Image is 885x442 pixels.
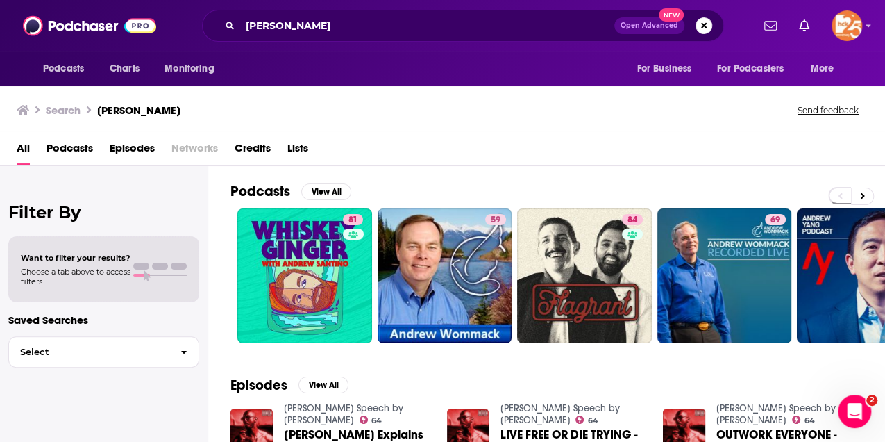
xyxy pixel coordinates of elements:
[230,183,290,200] h2: Podcasts
[21,267,130,286] span: Choose a tab above to access filters.
[240,15,614,37] input: Search podcasts, credits, & more...
[793,14,815,38] a: Show notifications dropdown
[301,183,351,200] button: View All
[832,10,862,41] span: Logged in as kerrifulks
[614,17,684,34] button: Open AdvancedNew
[765,214,786,225] a: 69
[657,208,792,343] a: 69
[8,336,199,368] button: Select
[866,395,877,406] span: 2
[43,59,84,79] span: Podcasts
[717,59,784,79] span: For Podcasters
[838,395,871,428] iframe: Intercom live chat
[8,202,199,222] h2: Filter By
[371,418,382,424] span: 64
[801,56,852,82] button: open menu
[235,137,271,165] a: Credits
[23,13,156,39] img: Podchaser - Follow, Share and Rate Podcasts
[716,402,836,426] a: Tate Speech by Andrew Tate
[348,213,357,227] span: 81
[708,56,804,82] button: open menu
[33,56,102,82] button: open menu
[500,402,619,426] a: Tate Speech by Andrew Tate
[517,208,652,343] a: 84
[46,104,81,117] h3: Search
[622,214,643,225] a: 84
[627,213,637,227] span: 84
[230,377,348,394] a: EpisodesView All
[230,183,351,200] a: PodcastsView All
[621,22,678,29] span: Open Advanced
[21,253,130,263] span: Want to filter your results?
[832,10,862,41] img: User Profile
[360,416,382,424] a: 64
[792,416,815,424] a: 64
[17,137,30,165] a: All
[287,137,308,165] a: Lists
[110,137,155,165] a: Episodes
[165,59,214,79] span: Monitoring
[343,214,363,225] a: 81
[47,137,93,165] a: Podcasts
[298,377,348,393] button: View All
[659,8,684,22] span: New
[627,56,709,82] button: open menu
[110,59,140,79] span: Charts
[588,418,598,424] span: 64
[832,10,862,41] button: Show profile menu
[485,214,506,225] a: 59
[9,347,169,357] span: Select
[575,416,598,424] a: 64
[101,56,148,82] a: Charts
[637,59,691,79] span: For Business
[770,213,780,227] span: 69
[804,418,815,424] span: 64
[759,14,782,38] a: Show notifications dropdown
[811,59,834,79] span: More
[202,10,724,42] div: Search podcasts, credits, & more...
[230,377,287,394] h2: Episodes
[171,137,218,165] span: Networks
[793,104,863,116] button: Send feedback
[97,104,180,117] h3: [PERSON_NAME]
[155,56,232,82] button: open menu
[8,313,199,327] p: Saved Searches
[284,402,403,426] a: Tate Speech by Andrew Tate
[237,208,372,343] a: 81
[491,213,500,227] span: 59
[378,208,512,343] a: 59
